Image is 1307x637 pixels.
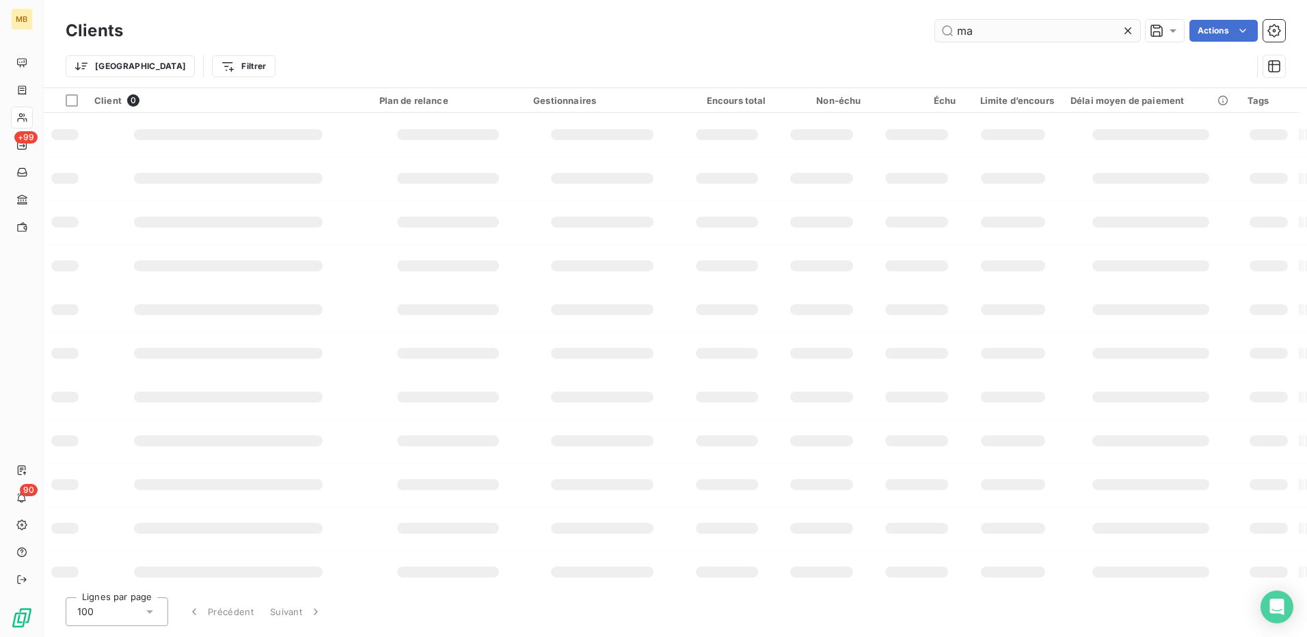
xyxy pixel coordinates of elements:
div: Open Intercom Messenger [1261,591,1293,623]
a: +99 [11,134,32,156]
div: Délai moyen de paiement [1070,95,1231,106]
button: Filtrer [212,55,275,77]
div: Non-échu [783,95,861,106]
button: Actions [1189,20,1258,42]
span: +99 [14,131,38,144]
span: Client [94,95,122,106]
span: 100 [77,605,94,619]
input: Rechercher [935,20,1140,42]
div: Gestionnaires [533,95,671,106]
div: Limite d’encours [972,95,1054,106]
h3: Clients [66,18,123,43]
div: Plan de relance [379,95,517,106]
div: Encours total [688,95,766,106]
img: Logo LeanPay [11,607,33,629]
div: Tags [1248,95,1290,106]
span: 0 [127,94,139,107]
div: MB [11,8,33,30]
div: Échu [877,95,956,106]
span: 90 [20,484,38,496]
button: Suivant [262,597,331,626]
button: [GEOGRAPHIC_DATA] [66,55,195,77]
button: Précédent [179,597,262,626]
